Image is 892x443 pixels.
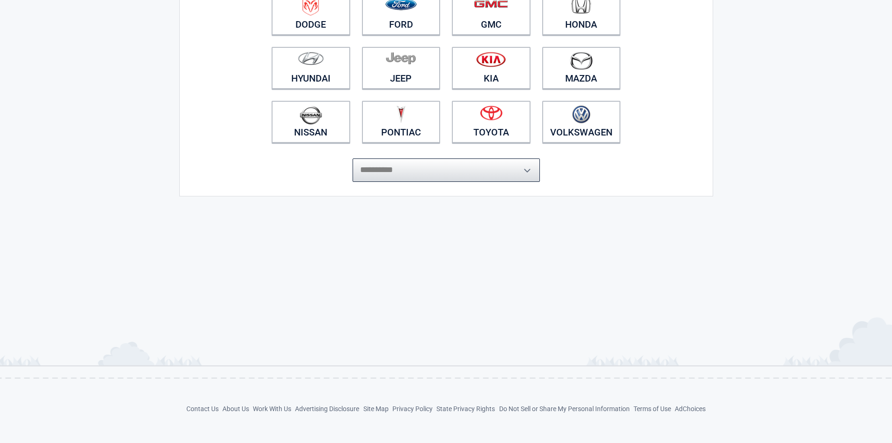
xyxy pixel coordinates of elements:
[675,405,706,413] a: AdChoices
[452,47,531,89] a: Kia
[362,47,441,89] a: Jeep
[295,405,359,413] a: Advertising Disclosure
[300,105,322,125] img: nissan
[572,105,590,124] img: volkswagen
[436,405,495,413] a: State Privacy Rights
[542,101,621,143] a: Volkswagen
[298,52,324,65] img: hyundai
[634,405,671,413] a: Terms of Use
[476,52,506,67] img: kia
[480,105,502,120] img: toyota
[253,405,291,413] a: Work With Us
[362,101,441,143] a: Pontiac
[186,405,219,413] a: Contact Us
[452,101,531,143] a: Toyota
[363,405,389,413] a: Site Map
[542,47,621,89] a: Mazda
[396,105,405,123] img: pontiac
[222,405,249,413] a: About Us
[272,47,350,89] a: Hyundai
[386,52,416,65] img: jeep
[392,405,433,413] a: Privacy Policy
[569,52,593,70] img: mazda
[272,101,350,143] a: Nissan
[499,405,630,413] a: Do Not Sell or Share My Personal Information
